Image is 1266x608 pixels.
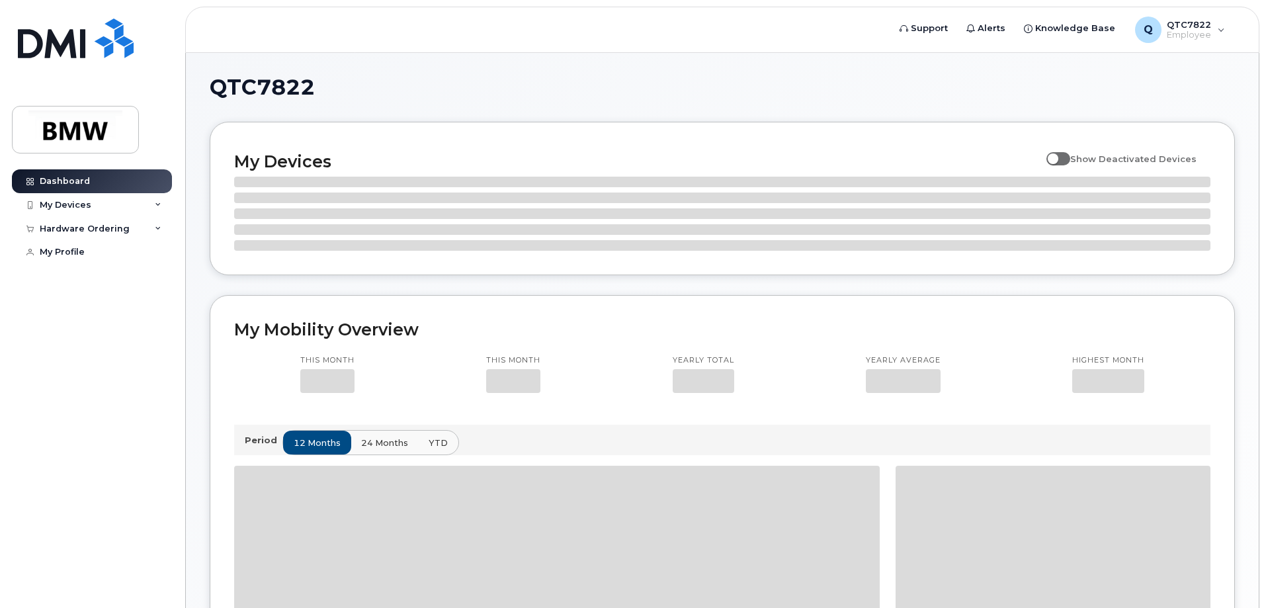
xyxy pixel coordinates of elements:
span: Show Deactivated Devices [1070,153,1197,164]
h2: My Devices [234,152,1040,171]
span: YTD [429,437,448,449]
h2: My Mobility Overview [234,320,1210,339]
p: Yearly total [673,355,734,366]
span: 24 months [361,437,408,449]
span: QTC7822 [210,77,315,97]
p: Highest month [1072,355,1144,366]
p: This month [486,355,540,366]
input: Show Deactivated Devices [1046,146,1057,157]
p: Yearly average [866,355,941,366]
p: Period [245,434,282,447]
p: This month [300,355,355,366]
